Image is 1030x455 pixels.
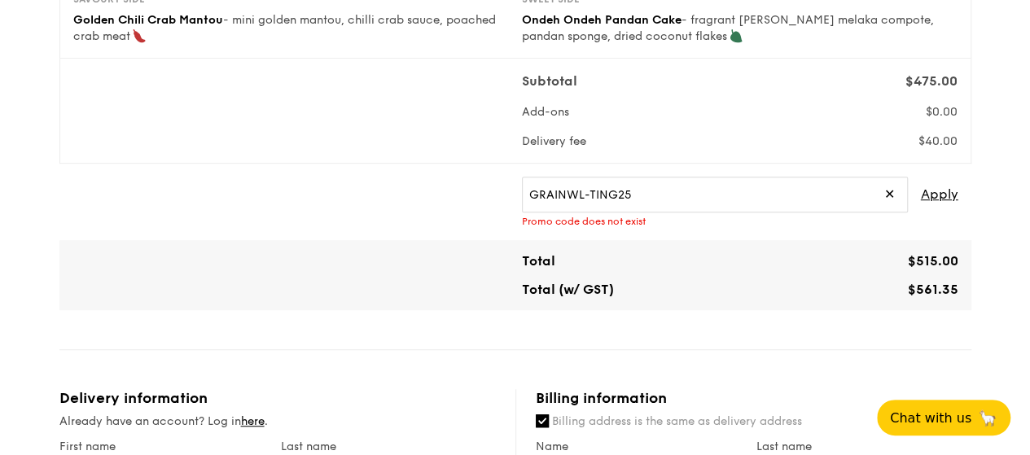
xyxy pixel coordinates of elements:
[756,440,971,453] label: Last name
[59,440,274,453] label: First name
[241,414,265,428] a: here
[522,216,958,227] div: Promo code does not exist
[522,282,614,297] span: Total (w/ GST)
[132,28,147,43] img: icon-spicy.37a8142b.svg
[59,413,496,430] div: Already have an account? Log in .
[536,440,751,453] label: Name
[978,409,997,427] span: 🦙
[522,73,577,89] span: Subtotal
[918,134,958,148] span: $40.00
[59,389,208,407] span: Delivery information
[729,28,743,43] img: icon-vegetarian.fe4039eb.svg
[73,13,496,43] span: - mini golden mantou, chilli crab sauce, poached crab meat
[281,440,496,453] label: Last name
[522,177,908,212] input: Have a promo code?
[536,389,667,407] span: Billing information
[921,177,958,212] span: Apply
[522,134,586,148] span: Delivery fee
[536,414,549,427] input: Billing address is the same as delivery address
[522,253,555,269] span: Total
[908,253,958,269] span: $515.00
[905,73,958,89] span: $475.00
[877,400,1010,435] button: Chat with us🦙
[908,282,958,297] span: $561.35
[73,13,223,27] span: Golden Chili Crab Mantou
[890,410,971,426] span: Chat with us
[926,105,958,119] span: $0.00
[522,13,934,43] span: - fragrant [PERSON_NAME] melaka compote, pandan sponge, dried coconut flakes
[552,414,802,428] span: Billing address is the same as delivery address
[884,177,895,212] span: ✕
[522,105,569,119] span: Add-ons
[522,13,682,27] span: Ondeh Ondeh Pandan Cake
